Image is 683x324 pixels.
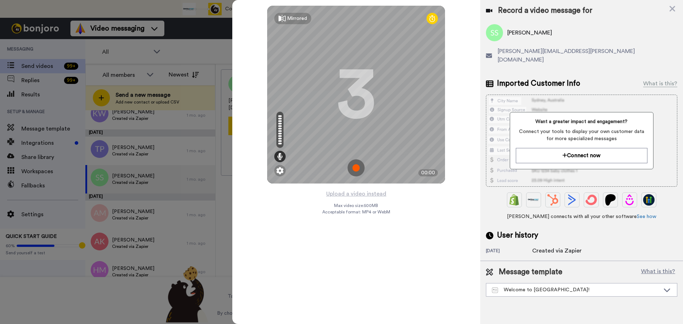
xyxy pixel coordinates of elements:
[334,203,378,208] span: Max video size: 500 MB
[509,194,520,206] img: Shopify
[348,159,365,176] img: ic_record_start.svg
[492,286,660,293] div: Welcome to [GEOGRAPHIC_DATA]!
[418,169,438,176] div: 00:00
[586,194,597,206] img: ConvertKit
[516,128,647,142] span: Connect your tools to display your own customer data for more specialized messages
[643,79,677,88] div: What is this?
[324,189,388,198] button: Upload a video instead
[486,248,532,255] div: [DATE]
[499,267,562,277] span: Message template
[516,118,647,125] span: Want a greater impact and engagement?
[486,213,677,220] span: [PERSON_NAME] connects with all your other software
[492,287,498,293] img: Message-temps.svg
[276,167,284,174] img: ic_gear.svg
[497,230,538,241] span: User history
[337,68,376,121] div: 3
[643,194,655,206] img: GoHighLevel
[497,78,580,89] span: Imported Customer Info
[566,194,578,206] img: ActiveCampaign
[532,246,582,255] div: Created via Zapier
[547,194,558,206] img: Hubspot
[322,209,390,215] span: Acceptable format: MP4 or WebM
[639,267,677,277] button: What is this?
[637,214,656,219] a: See how
[624,194,635,206] img: Drip
[516,148,647,163] button: Connect now
[528,194,539,206] img: Ontraport
[605,194,616,206] img: Patreon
